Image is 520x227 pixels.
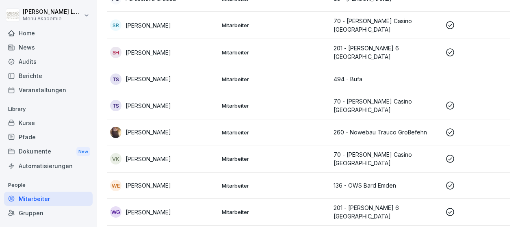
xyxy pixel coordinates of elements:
[4,130,93,144] a: Pfade
[4,144,93,159] div: Dokumente
[334,75,439,83] p: 494 - Büfa
[110,127,121,138] img: obbfmgqpapq04pv18qz855so.png
[126,181,171,190] p: [PERSON_NAME]
[23,16,82,22] p: Menü Akademie
[4,159,93,173] a: Automatisierungen
[334,97,439,114] p: 70 - [PERSON_NAME] Casino [GEOGRAPHIC_DATA]
[334,17,439,34] p: 70 - [PERSON_NAME] Casino [GEOGRAPHIC_DATA]
[4,83,93,97] a: Veranstaltungen
[110,47,121,58] div: SH
[126,128,171,136] p: [PERSON_NAME]
[126,208,171,216] p: [PERSON_NAME]
[334,150,439,167] p: 70 - [PERSON_NAME] Casino [GEOGRAPHIC_DATA]
[222,49,327,56] p: Mitarbeiter
[222,208,327,216] p: Mitarbeiter
[4,179,93,192] p: People
[110,153,121,164] div: VK
[126,48,171,57] p: [PERSON_NAME]
[4,26,93,40] a: Home
[4,206,93,220] a: Gruppen
[126,75,171,83] p: [PERSON_NAME]
[222,76,327,83] p: Mitarbeiter
[110,19,121,31] div: SR
[76,147,90,156] div: New
[334,128,439,136] p: 260 - Nowebau Trauco Großefehn
[334,181,439,190] p: 136 - OWS Bard Emden
[222,155,327,162] p: Mitarbeiter
[222,22,327,29] p: Mitarbeiter
[4,69,93,83] a: Berichte
[110,100,121,111] div: TS
[4,116,93,130] a: Kurse
[126,102,171,110] p: [PERSON_NAME]
[334,203,439,221] p: 201 - [PERSON_NAME] 6 [GEOGRAPHIC_DATA]
[222,102,327,109] p: Mitarbeiter
[4,54,93,69] a: Audits
[110,180,121,191] div: WE
[126,155,171,163] p: [PERSON_NAME]
[4,192,93,206] a: Mitarbeiter
[334,44,439,61] p: 201 - [PERSON_NAME] 6 [GEOGRAPHIC_DATA]
[110,74,121,85] div: TS
[4,144,93,159] a: DokumenteNew
[222,129,327,136] p: Mitarbeiter
[4,103,93,116] p: Library
[4,40,93,54] a: News
[126,21,171,30] p: [PERSON_NAME]
[110,206,121,218] div: WG
[23,9,82,15] p: [PERSON_NAME] Lechler
[222,182,327,189] p: Mitarbeiter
